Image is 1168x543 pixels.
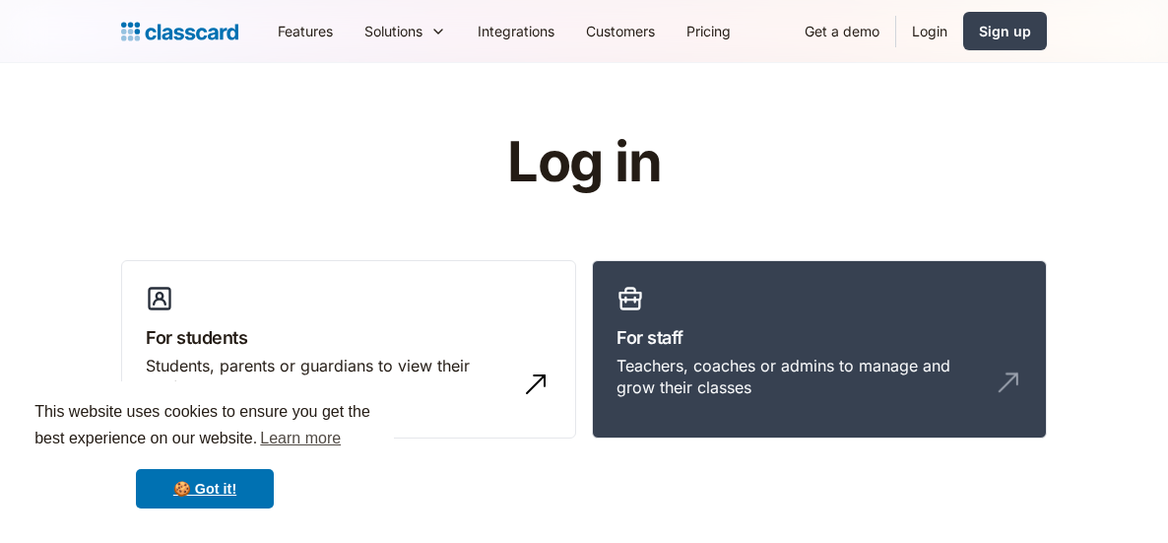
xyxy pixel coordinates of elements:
[121,260,576,440] a: For studentsStudents, parents or guardians to view their profile and manage bookings
[136,469,274,509] a: dismiss cookie message
[592,260,1047,440] a: For staffTeachers, coaches or admins to manage and grow their classes
[262,9,349,53] a: Features
[896,9,963,53] a: Login
[671,9,746,53] a: Pricing
[616,355,983,399] div: Teachers, coaches or admins to manage and grow their classes
[963,12,1047,50] a: Sign up
[616,324,1022,351] h3: For staff
[364,21,422,41] div: Solutions
[349,9,462,53] div: Solutions
[272,132,897,193] h1: Log in
[34,400,375,453] span: This website uses cookies to ensure you get the best experience on our website.
[146,324,552,351] h3: For students
[789,9,895,53] a: Get a demo
[462,9,570,53] a: Integrations
[16,381,394,527] div: cookieconsent
[570,9,671,53] a: Customers
[121,18,238,45] a: Logo
[146,355,512,399] div: Students, parents or guardians to view their profile and manage bookings
[979,21,1031,41] div: Sign up
[257,424,344,453] a: learn more about cookies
